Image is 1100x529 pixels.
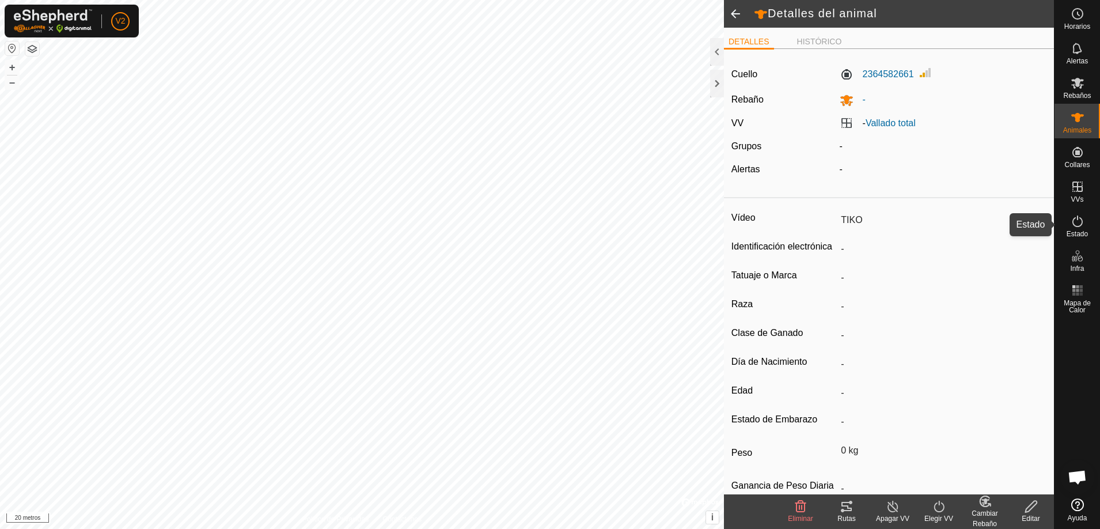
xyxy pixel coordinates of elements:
[731,357,807,366] font: Día de Nacimiento
[383,515,422,523] font: Contáctenos
[731,118,744,128] font: VV
[731,481,834,504] font: Ganancia de Peso Diaria Esperada
[840,141,843,151] font: -
[115,16,125,25] font: V2
[731,414,817,424] font: Estado de Embarazo
[731,270,797,280] font: Tatuaje o Marca
[972,509,997,528] font: Cambiar Rebaño
[5,61,19,74] button: +
[1067,230,1088,238] font: Estado
[1067,57,1088,65] font: Alertas
[729,37,769,46] font: DETALLES
[1063,126,1091,134] font: Animales
[863,95,866,104] font: -
[876,515,909,523] font: Apagar VV
[863,69,914,79] font: 2364582661
[1064,299,1091,314] font: Mapa de Calor
[5,75,19,89] button: –
[1063,92,1091,100] font: Rebaños
[731,328,803,338] font: Clase de Ganado
[302,515,369,523] font: Política de Privacidad
[1064,22,1090,31] font: Horarios
[1055,494,1100,526] a: Ayuda
[1064,161,1090,169] font: Collares
[866,118,916,128] a: Vallado total
[9,61,16,73] font: +
[768,7,877,20] font: Detalles del animal
[711,512,714,522] font: i
[731,141,761,151] font: Grupos
[383,514,422,524] a: Contáctenos
[788,515,813,523] font: Eliminar
[924,515,953,523] font: Elegir VV
[731,448,752,458] font: Peso
[797,37,842,46] font: HISTÓRICO
[1060,460,1095,494] div: Chat abierto
[731,164,760,174] font: Alertas
[731,386,753,395] font: Edad
[1071,195,1083,203] font: VVs
[9,76,15,88] font: –
[731,213,756,222] font: Vídeo
[1022,515,1040,523] font: Editar
[302,514,369,524] a: Política de Privacidad
[1070,264,1084,273] font: Infra
[731,299,753,309] font: Raza
[706,511,719,524] button: i
[5,41,19,55] button: Restablecer Mapa
[837,515,855,523] font: Rutas
[14,9,92,33] img: Logotipo de Gallagher
[25,42,39,56] button: Capas del Mapa
[731,69,757,79] font: Cuello
[1068,514,1087,522] font: Ayuda
[731,95,764,104] font: Rebaño
[919,66,932,80] img: Intensidad de Señal
[863,118,866,128] font: -
[840,164,843,174] font: -
[731,241,832,251] font: Identificación electrónica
